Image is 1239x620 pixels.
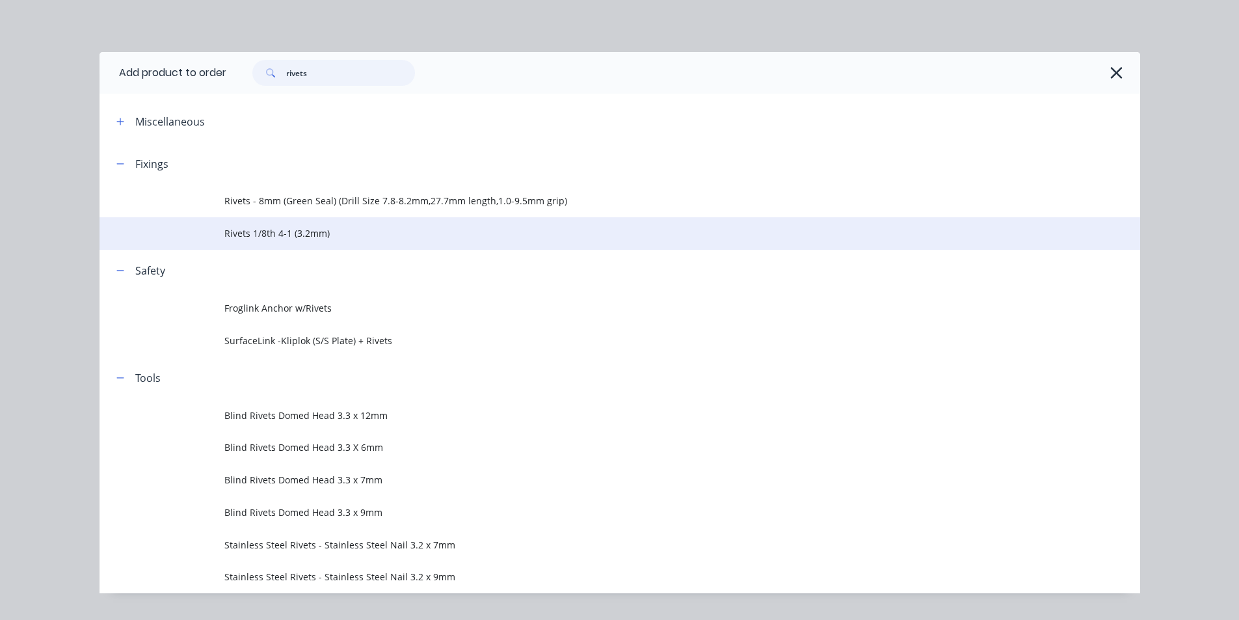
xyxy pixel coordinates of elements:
[100,52,226,94] div: Add product to order
[224,194,957,208] span: Rivets - 8mm (Green Seal) (Drill Size 7.8-8.2mm,27.7mm length,1.0-9.5mm grip)
[135,263,165,278] div: Safety
[224,440,957,454] span: Blind Rivets Domed Head 3.3 X 6mm
[224,301,957,315] span: Froglink Anchor w/Rivets
[224,570,957,584] span: Stainless Steel Rivets - Stainless Steel Nail 3.2 x 9mm
[135,370,161,386] div: Tools
[224,409,957,422] span: Blind Rivets Domed Head 3.3 x 12mm
[224,226,957,240] span: Rivets 1/8th 4-1 (3.2mm)
[135,114,205,129] div: Miscellaneous
[224,334,957,347] span: SurfaceLink -Kliplok (S/S Plate) + Rivets
[224,473,957,487] span: Blind Rivets Domed Head 3.3 x 7mm
[224,538,957,552] span: Stainless Steel Rivets - Stainless Steel Nail 3.2 x 7mm
[286,60,415,86] input: Search...
[224,505,957,519] span: Blind Rivets Domed Head 3.3 x 9mm
[135,156,168,172] div: Fixings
